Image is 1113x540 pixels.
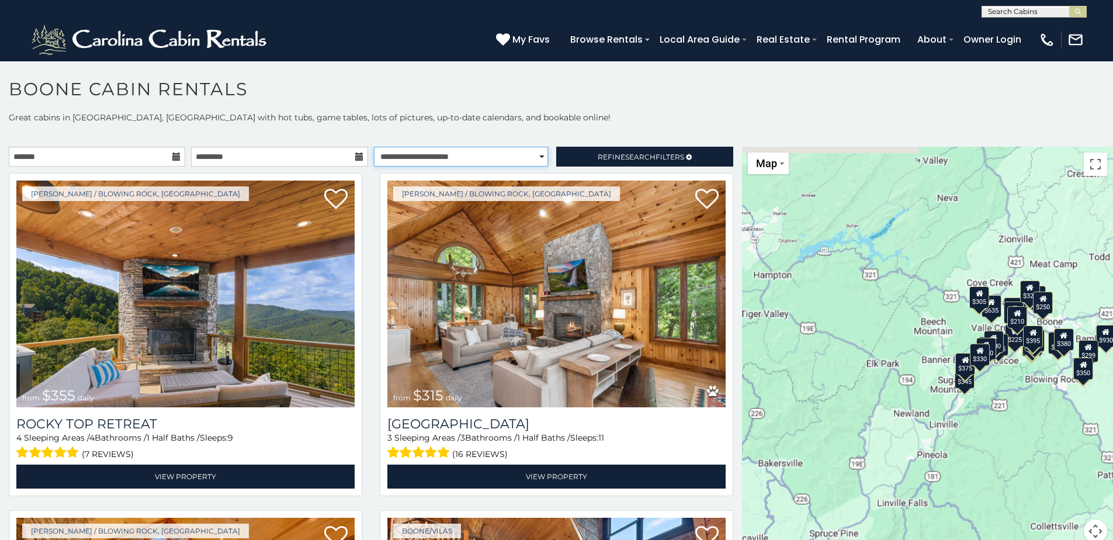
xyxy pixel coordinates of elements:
a: Rental Program [821,29,906,50]
span: from [393,393,411,402]
a: Boone/Vilas [393,524,461,538]
div: $380 [1054,328,1074,351]
span: My Favs [512,32,550,47]
span: $355 [42,387,75,404]
img: mail-regular-white.png [1067,32,1084,48]
a: About [911,29,952,50]
div: $565 [1004,297,1024,320]
a: RefineSearchFilters [556,147,733,167]
span: Search [625,153,656,161]
span: 3 [387,432,392,443]
a: Rocky Top Retreat from $355 daily [16,181,355,407]
div: $225 [1005,324,1025,347]
a: Add to favorites [695,188,719,212]
img: Chimney Island [387,181,726,407]
img: White-1-2.png [29,22,272,57]
div: $305 [970,286,990,309]
a: Add to favorites [324,188,348,212]
span: from [22,393,40,402]
a: Real Estate [751,29,816,50]
div: $320 [1020,281,1040,303]
span: 4 [89,432,95,443]
a: [GEOGRAPHIC_DATA] [387,416,726,432]
h3: Chimney Island [387,416,726,432]
div: $395 [1023,326,1043,348]
a: Chimney Island from $315 daily [387,181,726,407]
div: $210 [1008,306,1028,328]
div: Sleeping Areas / Bathrooms / Sleeps: [387,432,726,462]
a: [PERSON_NAME] / Blowing Rock, [GEOGRAPHIC_DATA] [393,186,620,201]
span: daily [78,393,94,402]
div: Sleeping Areas / Bathrooms / Sleeps: [16,432,355,462]
div: $330 [970,344,990,366]
a: My Favs [496,32,553,47]
a: [PERSON_NAME] / Blowing Rock, [GEOGRAPHIC_DATA] [22,524,249,538]
div: $350 [1074,358,1094,380]
a: Local Area Guide [654,29,746,50]
div: $250 [1034,292,1053,314]
button: Change map style [748,153,789,174]
a: Owner Login [958,29,1027,50]
span: 4 [16,432,22,443]
span: 1 Half Baths / [517,432,570,443]
span: 11 [598,432,604,443]
div: $400 [984,331,1004,353]
img: phone-regular-white.png [1039,32,1055,48]
a: View Property [387,465,726,489]
span: daily [446,393,462,402]
button: Toggle fullscreen view [1084,153,1107,176]
a: [PERSON_NAME] / Blowing Rock, [GEOGRAPHIC_DATA] [22,186,249,201]
div: $375 [956,353,976,375]
span: (16 reviews) [452,446,508,462]
span: 3 [460,432,465,443]
div: $345 [955,366,975,389]
span: Refine Filters [598,153,684,161]
span: $315 [413,387,443,404]
a: Rocky Top Retreat [16,416,355,432]
span: Map [756,157,777,169]
div: $299 [1079,340,1098,362]
span: 1 Half Baths / [147,432,200,443]
a: View Property [16,465,355,489]
span: (7 reviews) [82,446,134,462]
div: $635 [982,295,1001,317]
div: $460 [1004,302,1024,324]
div: $400 [976,338,996,360]
a: Browse Rentals [564,29,649,50]
span: 9 [228,432,233,443]
img: Rocky Top Retreat [16,181,355,407]
div: $325 [979,337,999,359]
div: $299 [1049,332,1069,354]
